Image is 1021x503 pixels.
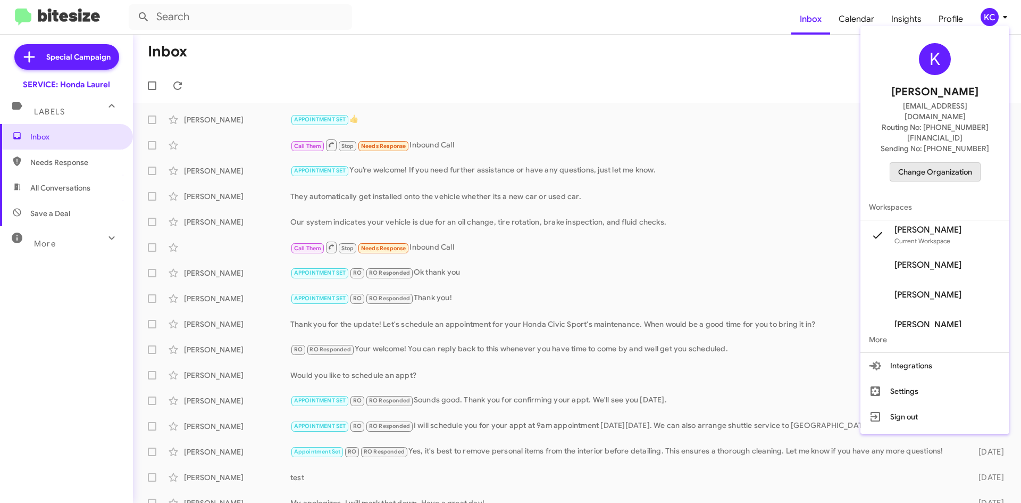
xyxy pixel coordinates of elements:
[890,162,981,182] button: Change Organization
[860,378,1009,404] button: Settings
[894,319,961,330] span: [PERSON_NAME]
[919,43,951,75] div: K
[873,101,997,122] span: [EMAIL_ADDRESS][DOMAIN_NAME]
[873,122,997,143] span: Routing No: [PHONE_NUMBER][FINANCIAL_ID]
[860,327,1009,352] span: More
[860,353,1009,378] button: Integrations
[894,237,950,245] span: Current Workspace
[894,290,961,300] span: [PERSON_NAME]
[894,225,961,235] span: [PERSON_NAME]
[894,260,961,270] span: [PERSON_NAME]
[898,163,972,181] span: Change Organization
[891,84,978,101] span: [PERSON_NAME]
[860,404,1009,430] button: Sign out
[860,194,1009,220] span: Workspaces
[881,143,989,154] span: Sending No: [PHONE_NUMBER]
